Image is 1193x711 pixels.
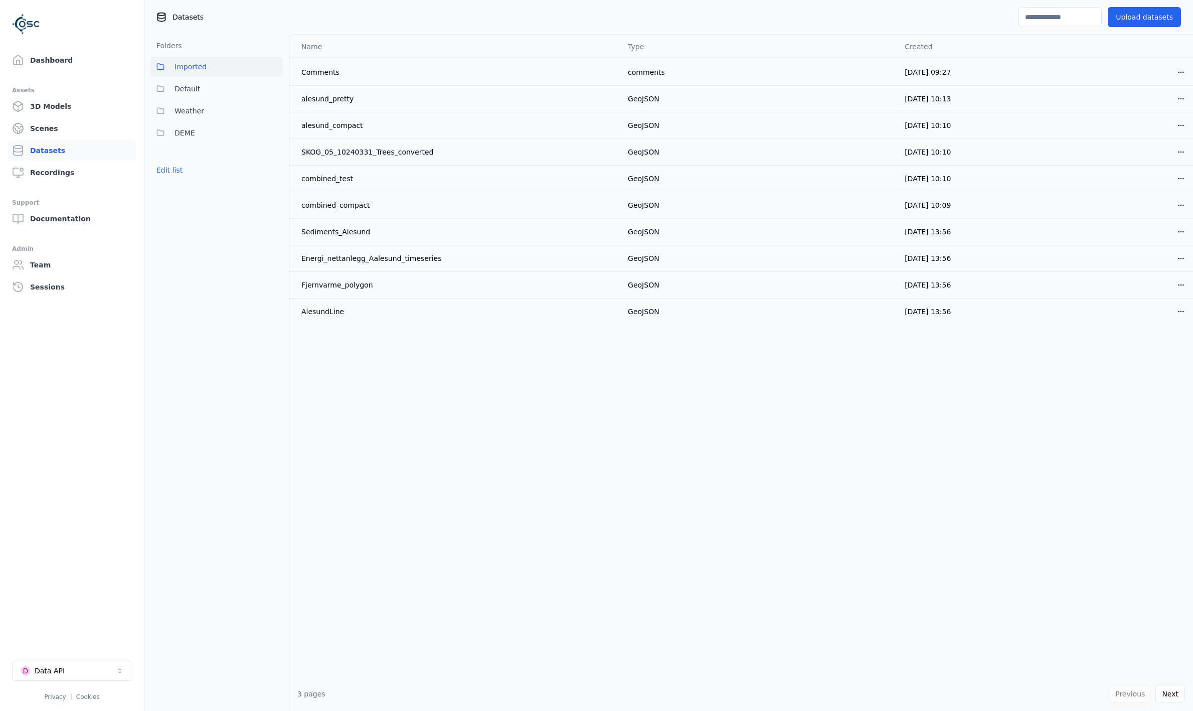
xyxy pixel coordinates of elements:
[301,253,526,263] div: Energi_nettanlegg_Aalesund_timeseries
[905,121,951,129] span: [DATE] 10:10
[301,200,526,210] div: combined_compact
[150,57,283,77] button: Imported
[620,138,897,165] td: GeoJSON
[905,201,951,209] span: [DATE] 10:09
[620,271,897,298] td: GeoJSON
[620,35,897,59] th: Type
[35,666,65,676] div: Data API
[620,59,897,85] td: comments
[150,101,283,121] button: Weather
[620,165,897,192] td: GeoJSON
[301,67,526,77] div: Comments
[897,35,1169,59] th: Created
[21,666,31,676] div: D
[301,147,526,157] div: SKOG_05_10240331_Trees_converted
[301,120,526,130] div: alesund_compact
[620,192,897,218] td: GeoJSON
[12,661,132,681] button: Select a workspace
[8,140,136,161] a: Datasets
[301,94,526,104] div: alesund_pretty
[905,254,951,262] span: [DATE] 13:56
[905,68,951,76] span: [DATE] 09:27
[8,255,136,275] a: Team
[12,197,132,209] div: Support
[620,85,897,112] td: GeoJSON
[905,308,951,316] span: [DATE] 13:56
[150,41,182,51] h3: Folders
[620,218,897,245] td: GeoJSON
[173,12,204,22] span: Datasets
[44,693,66,700] a: Privacy
[150,123,283,143] button: DEME
[8,50,136,70] a: Dashboard
[8,96,136,116] a: 3D Models
[12,10,40,38] img: Logo
[301,280,526,290] div: Fjernvarme_polygon
[150,79,283,99] button: Default
[8,209,136,229] a: Documentation
[70,693,72,700] span: |
[175,105,204,117] span: Weather
[905,148,951,156] span: [DATE] 10:10
[905,228,951,236] span: [DATE] 13:56
[8,163,136,183] a: Recordings
[175,127,195,139] span: DEME
[1155,685,1185,703] button: Next
[301,307,526,317] div: AlesundLine
[620,112,897,138] td: GeoJSON
[8,118,136,138] a: Scenes
[289,35,620,59] th: Name
[175,61,207,73] span: Imported
[175,83,200,95] span: Default
[301,174,526,184] div: combined_test
[76,693,100,700] a: Cookies
[620,298,897,325] td: GeoJSON
[301,227,526,237] div: Sediments_Alesund
[12,243,132,255] div: Admin
[620,245,897,271] td: GeoJSON
[905,281,951,289] span: [DATE] 13:56
[905,175,951,183] span: [DATE] 10:10
[905,95,951,103] span: [DATE] 10:13
[12,84,132,96] div: Assets
[1108,7,1181,27] button: Upload datasets
[150,161,189,179] button: Edit list
[8,277,136,297] a: Sessions
[297,690,325,698] span: 3 pages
